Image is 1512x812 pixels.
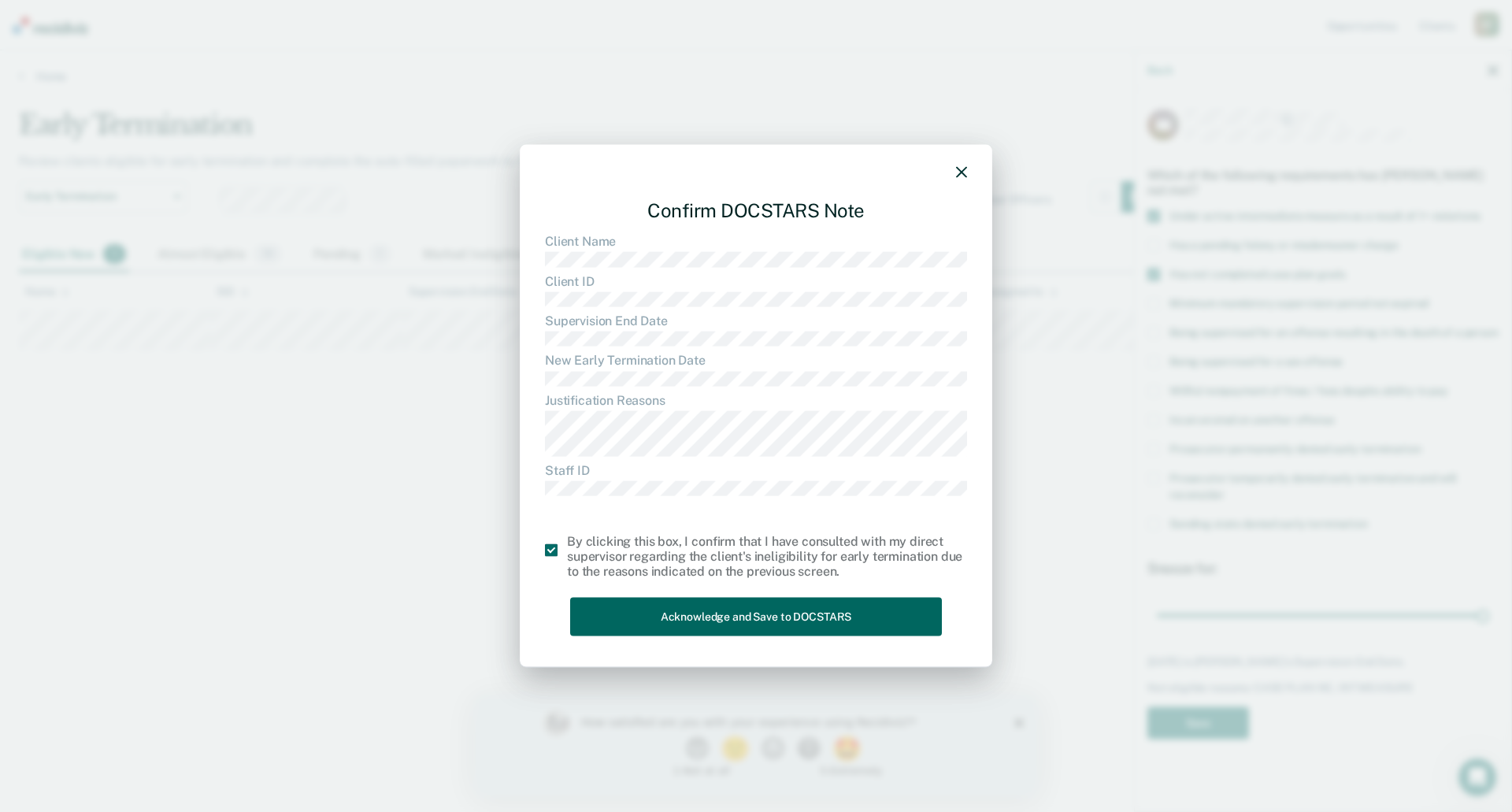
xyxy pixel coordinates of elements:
div: Confirm DOCSTARS Note [545,186,967,234]
div: Close survey [540,24,550,33]
dt: New Early Termination Date [545,353,967,368]
button: 4 [323,43,350,66]
button: 1 [211,43,239,66]
img: Profile image for Kim [69,16,94,41]
button: 5 [358,43,391,66]
dt: Client Name [545,234,967,249]
div: How satisfied are you with your experience using Recidiviz? [107,20,471,35]
button: 3 [287,43,314,66]
div: By clicking this box, I confirm that I have consulted with my direct supervisor regarding the cli... [567,534,967,580]
dt: Justification Reasons [545,392,967,407]
button: Acknowledge and Save to DOCSTARS [570,598,942,636]
dt: Client ID [545,273,967,288]
div: 1 - Not at all [107,71,256,81]
button: 2 [246,43,279,66]
div: 5 - Extremely [346,71,495,81]
dt: Staff ID [545,462,967,477]
dt: Supervision End Date [545,313,967,328]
